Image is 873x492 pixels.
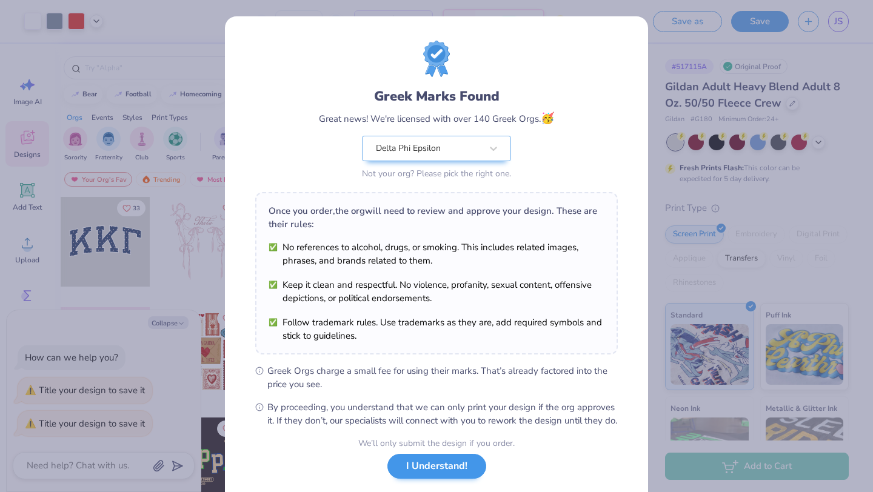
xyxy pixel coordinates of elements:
span: By proceeding, you understand that we can only print your design if the org approves it. If they ... [267,401,618,427]
div: Great news! We're licensed with over 140 Greek Orgs. [319,110,554,127]
li: Keep it clean and respectful. No violence, profanity, sexual content, offensive depictions, or po... [269,278,604,305]
button: I Understand! [387,454,486,479]
div: We’ll only submit the design if you order. [358,437,515,450]
div: Not your org? Please pick the right one. [362,167,511,180]
span: Greek Orgs charge a small fee for using their marks. That’s already factored into the price you see. [267,364,618,391]
li: Follow trademark rules. Use trademarks as they are, add required symbols and stick to guidelines. [269,316,604,342]
div: Once you order, the org will need to review and approve your design. These are their rules: [269,204,604,231]
span: 🥳 [541,111,554,125]
li: No references to alcohol, drugs, or smoking. This includes related images, phrases, and brands re... [269,241,604,267]
div: Greek Marks Found [374,87,500,106]
img: License badge [423,41,450,77]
